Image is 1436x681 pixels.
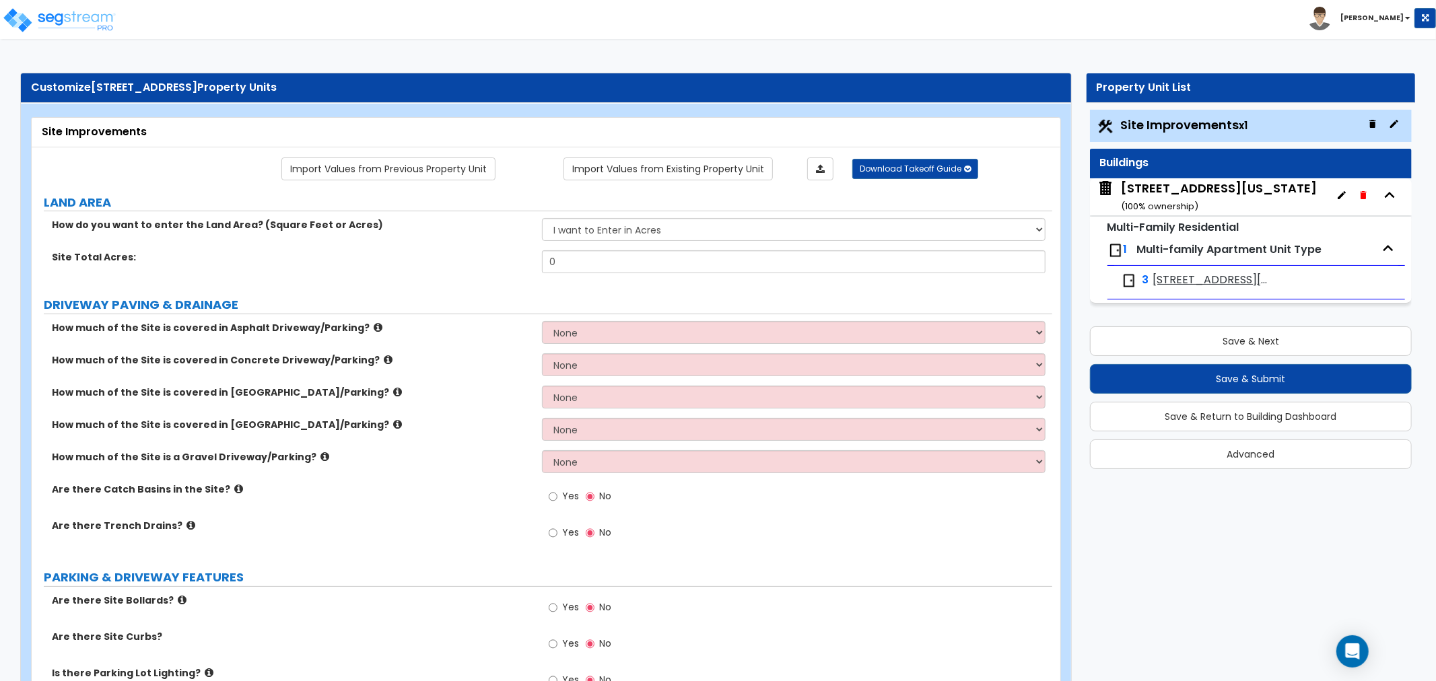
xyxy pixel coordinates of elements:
[1142,273,1149,288] span: 3
[1121,200,1198,213] small: ( 100 % ownership)
[586,526,594,540] input: No
[1090,326,1412,356] button: Save & Next
[1107,242,1124,258] img: door.png
[562,637,579,650] span: Yes
[320,452,329,462] i: click for more info!
[52,418,532,431] label: How much of the Site is covered in [GEOGRAPHIC_DATA]/Parking?
[1137,242,1322,257] span: Multi-family Apartment Unit Type
[807,157,833,180] a: Import the dynamic attributes value through Excel sheet
[1153,273,1270,288] span: 384 Audubon Ave, New York, NY 10033
[563,157,773,180] a: Import the dynamic attribute values from existing properties.
[1340,13,1404,23] b: [PERSON_NAME]
[374,322,382,332] i: click for more info!
[586,489,594,504] input: No
[586,637,594,651] input: No
[549,637,557,651] input: Yes
[586,600,594,615] input: No
[52,666,532,680] label: Is there Parking Lot Lighting?
[549,489,557,504] input: Yes
[52,482,532,496] label: Are there Catch Basins in the Site?
[1308,7,1332,30] img: avatar.png
[562,600,579,614] span: Yes
[1121,180,1317,214] div: [STREET_ADDRESS][US_STATE]
[44,296,1052,314] label: DRIVEWAY PAVING & DRAINAGE
[52,386,532,399] label: How much of the Site is covered in [GEOGRAPHIC_DATA]/Parking?
[52,630,532,643] label: Are there Site Curbs?
[52,218,532,231] label: How do you want to enter the Land Area? (Square Feet or Acres)
[549,600,557,615] input: Yes
[1097,180,1114,197] img: building.svg
[52,321,532,334] label: How much of the Site is covered in Asphalt Driveway/Parking?
[31,80,1061,96] div: Customize Property Units
[2,7,116,34] img: logo_pro_r.png
[44,194,1052,211] label: LAND AREA
[1090,364,1412,394] button: Save & Submit
[562,489,579,503] span: Yes
[1124,242,1128,257] span: 1
[1107,219,1239,235] small: Multi-Family Residential
[860,163,961,174] span: Download Takeoff Guide
[44,569,1052,586] label: PARKING & DRIVEWAY FEATURES
[599,637,611,650] span: No
[384,355,392,365] i: click for more info!
[599,526,611,539] span: No
[52,353,532,367] label: How much of the Site is covered in Concrete Driveway/Parking?
[52,594,532,607] label: Are there Site Bollards?
[852,159,978,179] button: Download Takeoff Guide
[186,520,195,530] i: click for more info!
[52,250,532,264] label: Site Total Acres:
[549,526,557,540] input: Yes
[1100,155,1402,171] div: Buildings
[91,79,197,95] span: [STREET_ADDRESS]
[52,519,532,532] label: Are there Trench Drains?
[281,157,495,180] a: Import the dynamic attribute values from previous properties.
[1090,439,1412,469] button: Advanced
[599,600,611,614] span: No
[1090,402,1412,431] button: Save & Return to Building Dashboard
[1097,80,1405,96] div: Property Unit List
[1121,116,1248,133] span: Site Improvements
[52,450,532,464] label: How much of the Site is a Gravel Driveway/Parking?
[42,124,1050,140] div: Site Improvements
[562,526,579,539] span: Yes
[1239,118,1248,133] small: x1
[393,419,402,429] i: click for more info!
[1097,118,1114,135] img: Construction.png
[599,489,611,503] span: No
[178,595,186,605] i: click for more info!
[1121,273,1137,289] img: door.png
[1336,635,1369,668] div: Open Intercom Messenger
[234,484,243,494] i: click for more info!
[393,387,402,397] i: click for more info!
[1097,180,1317,214] span: 384 Audubon Ave, New York, NY 10033
[205,668,213,678] i: click for more info!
